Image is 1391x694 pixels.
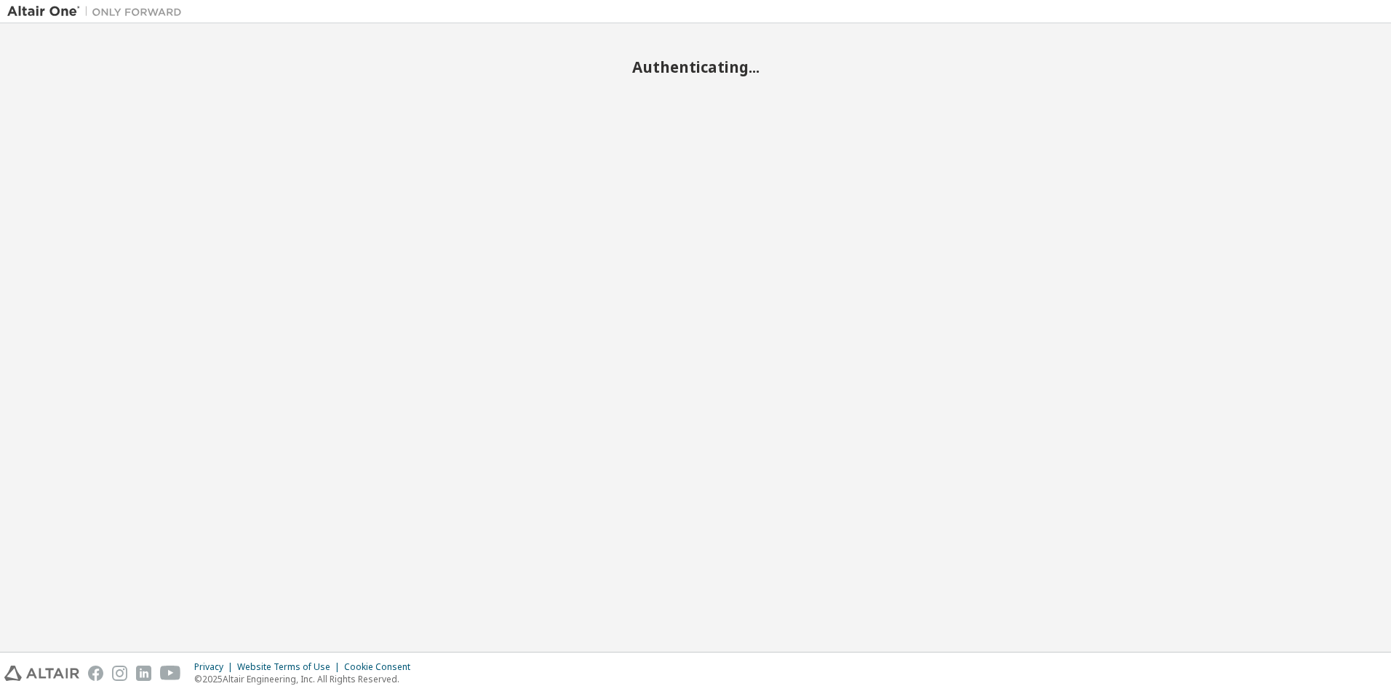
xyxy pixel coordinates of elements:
[88,666,103,681] img: facebook.svg
[112,666,127,681] img: instagram.svg
[7,4,189,19] img: Altair One
[7,57,1384,76] h2: Authenticating...
[194,673,419,685] p: © 2025 Altair Engineering, Inc. All Rights Reserved.
[194,661,237,673] div: Privacy
[344,661,419,673] div: Cookie Consent
[136,666,151,681] img: linkedin.svg
[237,661,344,673] div: Website Terms of Use
[4,666,79,681] img: altair_logo.svg
[160,666,181,681] img: youtube.svg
